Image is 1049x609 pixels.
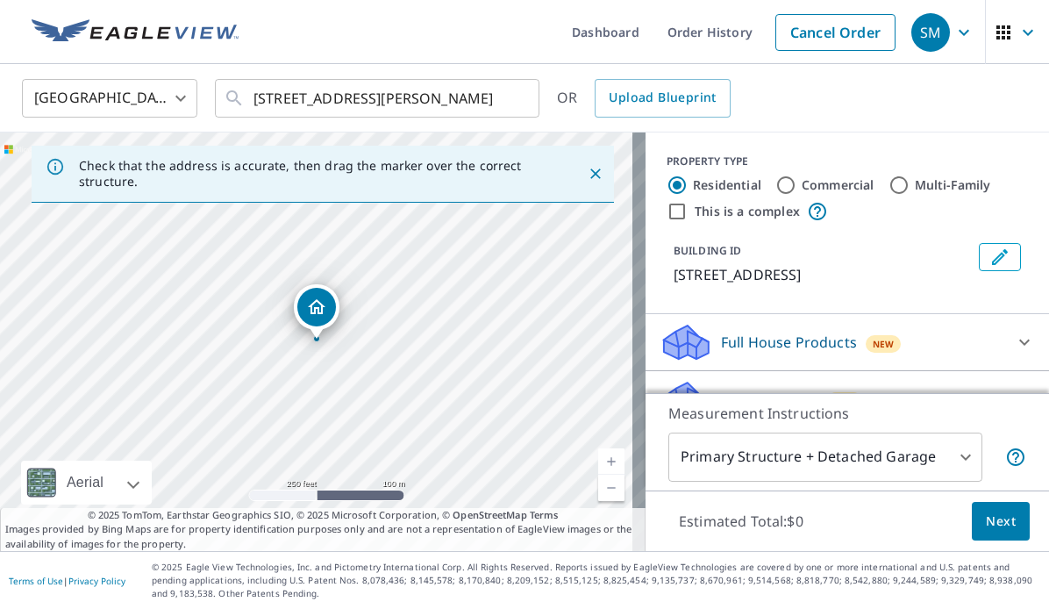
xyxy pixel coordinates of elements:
span: © 2025 TomTom, Earthstar Geographics SIO, © 2025 Microsoft Corporation, © [88,508,559,523]
p: Check that the address is accurate, then drag the marker over the correct structure. [79,158,556,190]
span: Your report will include the primary structure and a detached garage if one exists. [1005,447,1026,468]
p: © 2025 Eagle View Technologies, Inc. and Pictometry International Corp. All Rights Reserved. Repo... [152,561,1040,600]
p: Roof Products [721,389,818,410]
a: Cancel Order [775,14,896,51]
div: Aerial [61,461,109,505]
p: Measurement Instructions [668,403,1026,424]
button: Next [972,502,1030,541]
div: PROPERTY TYPE [667,154,1028,169]
a: Upload Blueprint [595,79,730,118]
div: OR [557,79,731,118]
a: OpenStreetMap [453,508,526,521]
p: [STREET_ADDRESS] [674,264,972,285]
a: Current Level 17, Zoom Out [598,475,624,501]
input: Search by address or latitude-longitude [253,74,503,123]
span: New [873,337,895,351]
div: Aerial [21,461,152,505]
div: SM [911,13,950,52]
a: Current Level 17, Zoom In [598,448,624,475]
span: Next [986,511,1016,533]
label: This is a complex [695,203,800,220]
div: [GEOGRAPHIC_DATA] [22,74,197,123]
label: Commercial [802,176,874,194]
p: BUILDING ID [674,243,741,258]
a: Privacy Policy [68,575,125,587]
div: Dropped pin, building 1, Residential property, 3 Belfair Village Dr Bluffton, SC 29910 [294,284,339,339]
p: Full House Products [721,332,857,353]
div: Roof ProductsNew [660,378,1035,420]
button: Close [584,162,607,185]
p: | [9,576,125,586]
label: Residential [693,176,761,194]
span: Upload Blueprint [609,87,716,109]
p: Estimated Total: $0 [665,502,817,541]
button: Edit building 1 [979,243,1021,271]
a: Terms of Use [9,575,63,587]
div: Full House ProductsNew [660,321,1035,363]
div: Primary Structure + Detached Garage [668,433,982,482]
a: Terms [530,508,559,521]
label: Multi-Family [915,176,991,194]
img: EV Logo [32,19,239,46]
